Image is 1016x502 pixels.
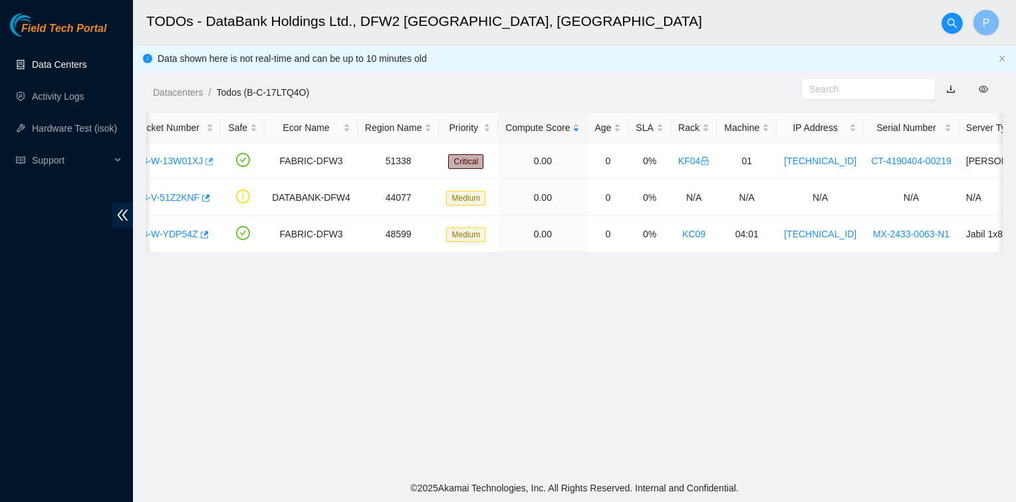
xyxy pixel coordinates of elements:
[153,87,203,98] a: Datacenters
[784,229,856,239] a: [TECHNICAL_ID]
[717,216,777,253] td: 04:01
[784,156,856,166] a: [TECHNICAL_ID]
[10,24,106,41] a: Akamai TechnologiesField Tech Portal
[142,192,199,203] a: B-V-51Z2KNF
[983,15,990,31] span: P
[448,154,483,169] span: Critical
[936,78,965,100] button: download
[809,82,917,96] input: Search
[265,216,358,253] td: FABRIC-DFW3
[236,153,250,167] span: check-circle
[32,147,110,174] span: Support
[628,216,670,253] td: 0%
[208,87,211,98] span: /
[32,59,86,70] a: Data Centers
[979,84,988,94] span: eye
[16,156,25,165] span: read
[498,143,587,180] td: 0.00
[671,180,717,216] td: N/A
[142,156,203,166] a: B-W-13W01XJ
[998,55,1006,63] button: close
[946,84,955,94] a: download
[777,180,864,216] td: N/A
[942,13,963,34] button: search
[358,180,440,216] td: 44077
[236,189,250,203] span: exclamation-circle
[682,229,705,239] a: KC09
[678,156,709,166] a: KF04lock
[628,143,670,180] td: 0%
[446,191,485,205] span: Medium
[216,87,309,98] a: Todos (B-C-17LTQ4O)
[498,216,587,253] td: 0.00
[717,143,777,180] td: 01
[112,203,133,227] span: double-left
[10,13,67,37] img: Akamai Technologies
[142,229,198,239] a: B-W-YDP54Z
[265,143,358,180] td: FABRIC-DFW3
[871,156,952,166] a: CT-4190404-00219
[998,55,1006,63] span: close
[265,180,358,216] td: DATABANK-DFW4
[700,156,709,166] span: lock
[717,180,777,216] td: N/A
[587,143,628,180] td: 0
[358,216,440,253] td: 48599
[587,216,628,253] td: 0
[864,180,959,216] td: N/A
[236,226,250,240] span: check-circle
[628,180,670,216] td: 0%
[446,227,485,242] span: Medium
[32,123,117,134] a: Hardware Test (isok)
[873,229,950,239] a: MX-2433-0063-N1
[133,474,1016,502] footer: © 2025 Akamai Technologies, Inc. All Rights Reserved. Internal and Confidential.
[32,91,84,102] a: Activity Logs
[358,143,440,180] td: 51338
[21,23,106,35] span: Field Tech Portal
[973,9,999,36] button: P
[942,18,962,29] span: search
[587,180,628,216] td: 0
[498,180,587,216] td: 0.00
